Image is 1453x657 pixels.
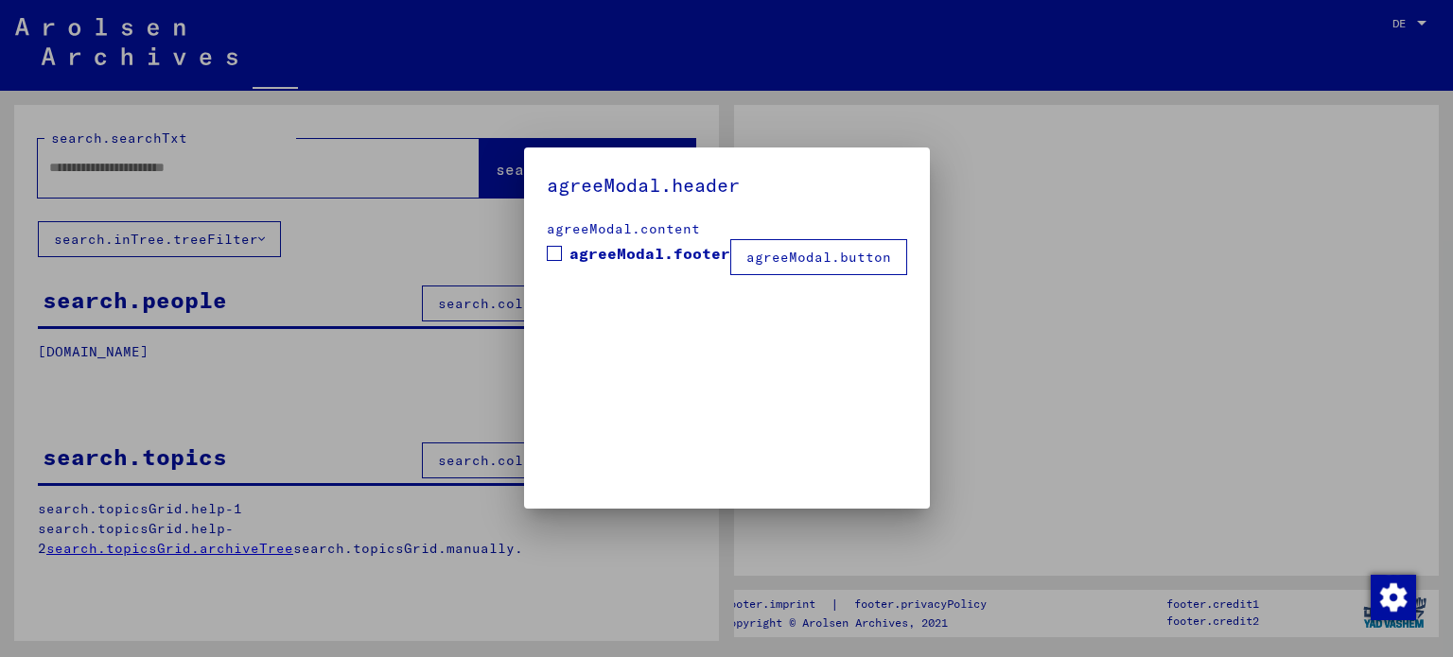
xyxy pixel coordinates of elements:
h5: agreeModal.header [547,170,907,200]
span: agreeModal.footer [569,242,730,265]
div: agreeModal.content [547,219,907,239]
button: agreeModal.button [730,239,907,275]
img: Zustimmung ändern [1371,575,1416,620]
div: Zustimmung ändern [1370,574,1415,619]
